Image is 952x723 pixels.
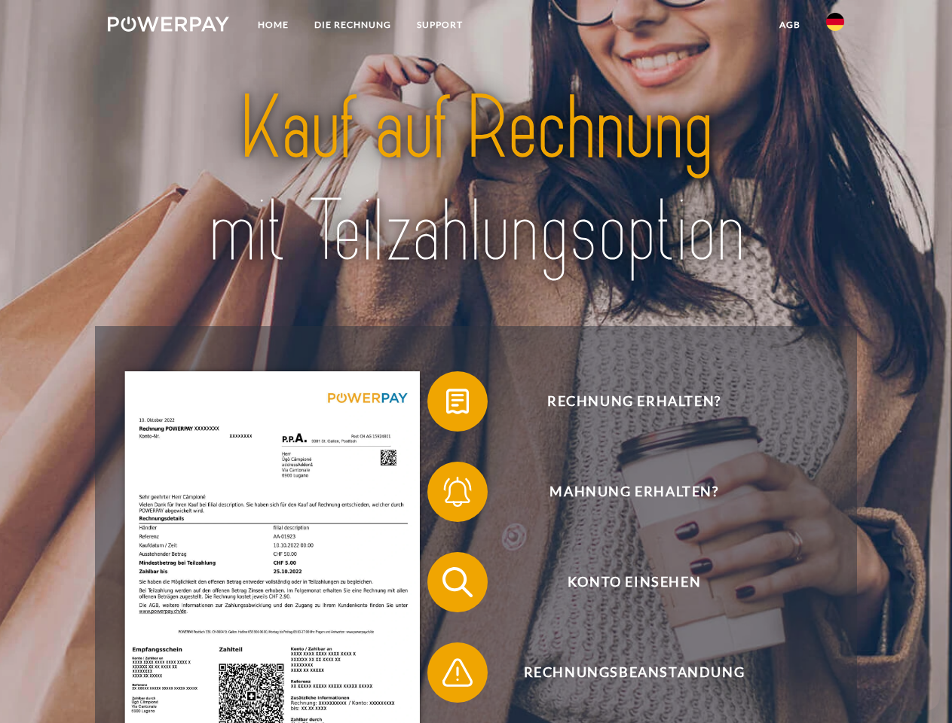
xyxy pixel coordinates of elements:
img: qb_bill.svg [439,383,476,420]
img: de [826,13,844,31]
button: Konto einsehen [427,552,819,612]
img: qb_search.svg [439,563,476,601]
button: Rechnungsbeanstandung [427,642,819,703]
img: title-powerpay_de.svg [144,72,808,288]
a: SUPPORT [404,11,476,38]
iframe: Button to launch messaging window [892,663,940,711]
button: Rechnung erhalten? [427,371,819,432]
a: Home [245,11,302,38]
img: qb_bell.svg [439,473,476,511]
span: Konto einsehen [449,552,819,612]
a: agb [767,11,813,38]
span: Rechnungsbeanstandung [449,642,819,703]
span: Rechnung erhalten? [449,371,819,432]
span: Mahnung erhalten? [449,462,819,522]
button: Mahnung erhalten? [427,462,819,522]
img: logo-powerpay-white.svg [108,17,229,32]
a: DIE RECHNUNG [302,11,404,38]
img: qb_warning.svg [439,654,476,691]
